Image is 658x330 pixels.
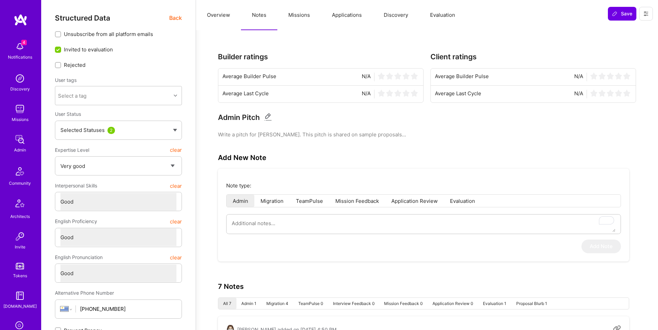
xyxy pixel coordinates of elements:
img: star [615,73,622,80]
h3: Add New Note [218,154,266,162]
span: English Proficiency [55,215,97,228]
span: Back [169,14,182,22]
span: Average Builder Pulse [222,73,276,81]
li: Admin [227,195,254,207]
li: Application Review [385,195,444,207]
img: admin teamwork [13,133,27,146]
img: Architects [12,196,28,213]
span: Invited to evaluation [64,46,113,53]
h3: Builder ratings [218,52,424,61]
span: N/A [574,73,583,81]
div: Discovery [10,85,30,93]
span: N/A [362,73,371,81]
span: Rejected [64,61,85,69]
div: Select a tag [58,92,86,99]
li: Migration [254,195,290,207]
img: star [607,90,614,97]
div: Architects [10,213,30,220]
pre: Write a pitch for [PERSON_NAME]. This pitch is shared on sample proposals... [218,131,636,138]
li: Proposal Blurb 1 [511,298,552,309]
li: Interview Feedback 0 [328,298,379,309]
div: Tokens [13,272,27,279]
span: Expertise Level [55,144,89,156]
img: star [394,90,401,97]
img: star [623,73,630,80]
li: Admin 1 [236,298,262,309]
span: Average Last Cycle [222,90,269,98]
img: star [411,90,418,97]
img: star [599,73,605,80]
span: Alternative Phone Number [55,290,114,296]
span: Structured Data [55,14,110,22]
img: star [623,90,630,97]
img: star [378,73,385,80]
img: star [411,73,418,80]
li: Application Review 0 [428,298,478,309]
div: 2 [107,127,115,134]
img: discovery [13,72,27,85]
button: Save [608,7,636,21]
div: Notifications [8,53,32,61]
span: Interpersonal Skills [55,180,97,192]
img: tokens [16,263,24,269]
img: bell [13,40,27,53]
h3: 7 Notes [218,282,244,291]
span: User Status [55,111,81,117]
button: Add Note [581,240,621,253]
h3: Admin Pitch [218,113,260,122]
img: star [599,90,605,97]
li: TeamPulse 0 [293,298,328,309]
img: logo [14,14,27,26]
img: Invite [13,230,27,243]
span: Selected Statuses [60,127,105,133]
div: Admin [14,146,26,154]
span: Unsubscribe from all platform emails [64,30,153,38]
span: Average Builder Pulse [435,73,489,81]
span: N/A [574,90,583,98]
input: +1 (000) 000-0000 [80,300,176,318]
div: [DOMAIN_NAME] [3,303,37,310]
div: Missions [12,116,28,123]
div: Community [9,180,31,187]
img: star [386,73,393,80]
img: star [607,73,614,80]
button: clear [170,215,182,228]
li: Mission Feedback [329,195,385,207]
i: icon Chevron [174,94,177,97]
li: Mission Feedback 0 [379,298,428,309]
img: guide book [13,289,27,303]
img: caret [173,129,177,132]
h3: Client ratings [430,52,636,61]
button: clear [170,144,182,156]
p: Note type: [226,182,621,189]
img: star [378,90,385,97]
img: star [394,73,401,80]
span: 4 [21,40,27,45]
button: clear [170,180,182,192]
button: clear [170,251,182,264]
img: star [403,73,409,80]
li: All 7 [218,298,236,309]
span: Save [612,10,632,17]
img: teamwork [13,102,27,116]
span: N/A [362,90,371,98]
textarea: To enrich screen reader interactions, please activate Accessibility in Grammarly extension settings [232,215,615,232]
li: Migration 4 [262,298,293,309]
li: TeamPulse [290,195,329,207]
li: Evaluation 1 [478,298,511,309]
span: Average Last Cycle [435,90,481,98]
li: Evaluation [444,195,481,207]
img: star [615,90,622,97]
img: star [386,90,393,97]
img: Community [12,163,28,180]
span: English Pronunciation [55,251,103,264]
label: User tags [55,77,77,83]
div: Invite [15,243,25,250]
img: star [403,90,409,97]
img: star [590,73,597,80]
img: star [590,90,597,97]
i: Edit [264,113,272,121]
